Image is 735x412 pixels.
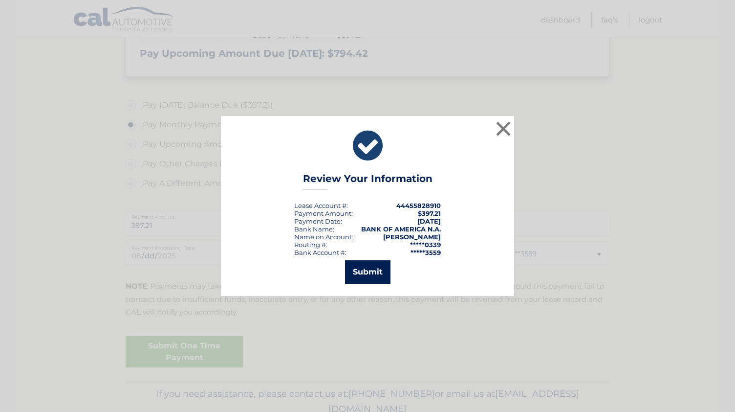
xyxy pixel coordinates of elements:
div: Bank Name: [294,225,334,233]
strong: [PERSON_NAME] [383,233,441,241]
div: Bank Account #: [294,249,346,256]
span: Payment Date [294,217,341,225]
button: Submit [345,260,390,284]
div: Lease Account #: [294,202,348,209]
h3: Review Your Information [303,173,432,190]
strong: BANK OF AMERICA N.A. [361,225,441,233]
div: Name on Account: [294,233,353,241]
span: [DATE] [417,217,441,225]
div: Routing #: [294,241,327,249]
strong: 44455828910 [396,202,441,209]
div: : [294,217,342,225]
button: × [494,119,513,138]
div: Payment Amount: [294,209,353,217]
span: $397.21 [418,209,441,217]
